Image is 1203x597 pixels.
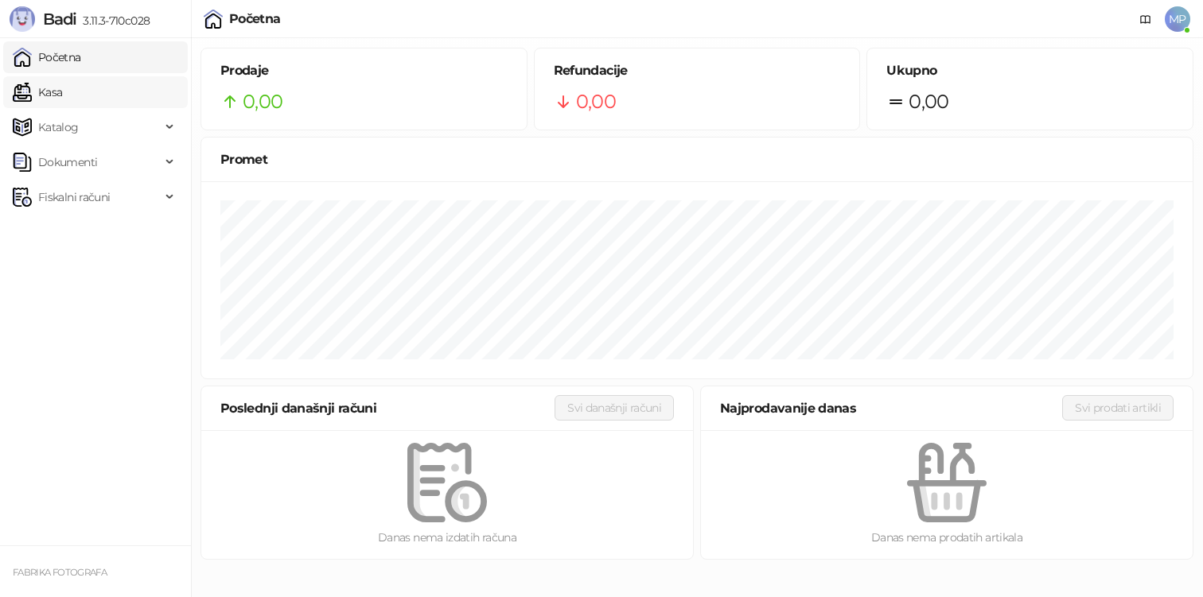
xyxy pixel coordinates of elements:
h5: Refundacije [554,61,841,80]
h5: Prodaje [220,61,508,80]
div: Danas nema prodatih artikala [726,529,1167,546]
span: MP [1165,6,1190,32]
h5: Ukupno [886,61,1174,80]
button: Svi prodati artikli [1062,395,1174,421]
button: Svi današnji računi [555,395,674,421]
span: 0,00 [243,87,282,117]
a: Početna [13,41,81,73]
div: Početna [229,13,281,25]
small: FABRIKA FOTOGRAFA [13,567,107,578]
div: Promet [220,149,1174,169]
span: 0,00 [576,87,616,117]
img: Logo [10,6,35,32]
div: Najprodavanije danas [720,398,1062,418]
a: Dokumentacija [1133,6,1158,32]
span: 0,00 [909,87,948,117]
span: Fiskalni računi [38,181,110,213]
span: Dokumenti [38,146,97,178]
span: Badi [43,10,76,29]
div: Danas nema izdatih računa [227,529,668,546]
a: Kasa [13,76,62,108]
div: Poslednji današnji računi [220,398,555,418]
span: Katalog [38,111,79,143]
span: 3.11.3-710c028 [76,14,150,28]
